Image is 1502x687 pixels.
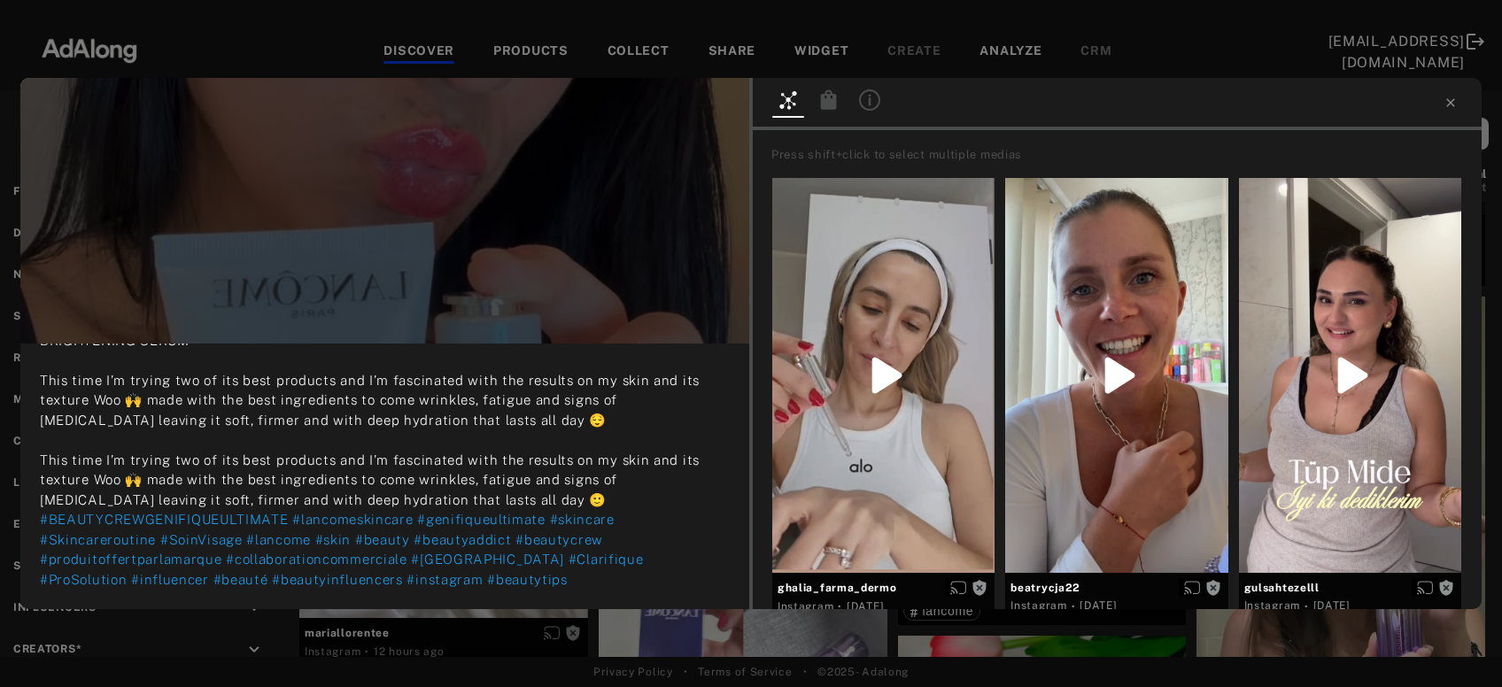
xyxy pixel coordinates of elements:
[272,572,403,587] span: #beautyinfluencers
[40,552,222,567] span: #produitoffertparlamarque
[569,552,644,567] span: #Clarifique
[411,552,564,567] span: #[GEOGRAPHIC_DATA]
[1438,581,1454,593] span: Rights not requested
[355,532,410,547] span: #beauty
[246,532,311,547] span: #lancome
[1305,599,1309,614] span: ·
[40,532,156,547] span: #Skincareroutine
[1010,580,1222,596] span: beatrycja22
[40,512,289,527] span: #BEAUTYCREWGENIFIQUEULTIMATE
[515,532,603,547] span: #beautycrew
[226,552,407,567] span: #collaborationcommerciale
[838,599,842,614] span: ·
[945,578,972,597] button: Enable diffusion on this media
[1205,581,1221,593] span: Rights not requested
[292,512,413,527] span: #lancomeskincare
[550,512,615,527] span: #skincare
[1313,599,1351,612] time: 2025-10-04T19:09:27.000Z
[40,572,127,587] span: #ProSolution
[1244,598,1300,614] div: Instagram
[487,572,568,587] span: #beautytips
[40,113,729,507] span: Hello my loves, I am very happy to be able to share with you my experience using this wonderful b...
[847,600,884,613] time: 2025-04-09T10:25:13.000Z
[1179,578,1205,597] button: Enable diffusion on this media
[1080,599,1117,612] time: 2025-10-05T10:26:45.000Z
[1412,578,1438,597] button: Enable diffusion on this media
[778,580,989,596] span: ghalia_farma_dermo
[406,572,483,587] span: #instagram
[778,598,833,614] div: Instagram
[160,532,243,547] span: #SoinVisage
[1244,580,1456,596] span: gulsahtezelll
[771,146,1475,164] div: Press shift+click to select multiple medias
[131,572,209,587] span: #influencer
[1072,599,1076,614] span: ·
[1010,598,1066,614] div: Instagram
[414,532,511,547] span: #beautyaddict
[213,572,268,587] span: #beauté
[972,581,987,593] span: Rights not requested
[315,532,352,547] span: #skin
[417,512,546,527] span: #genifiqueultimate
